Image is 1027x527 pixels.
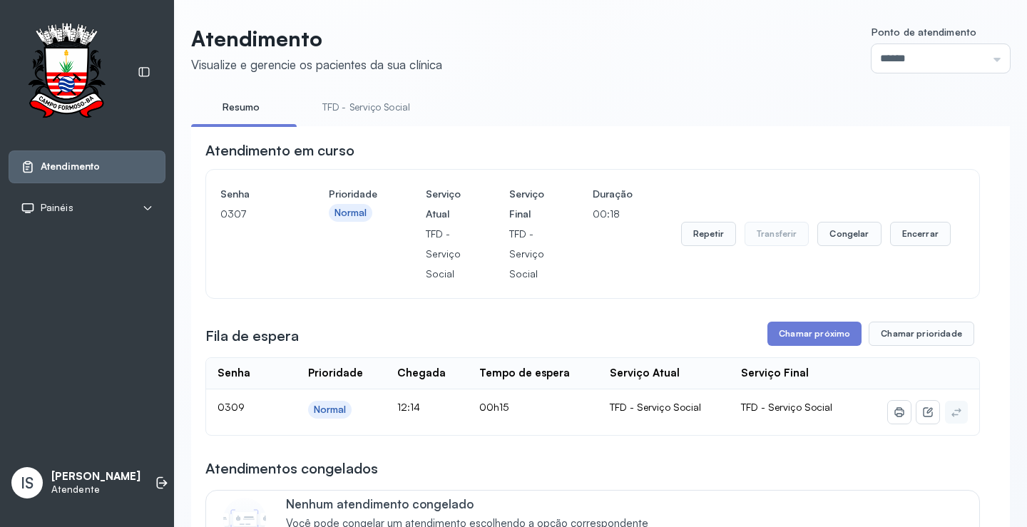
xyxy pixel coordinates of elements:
[314,404,347,416] div: Normal
[218,367,250,380] div: Senha
[817,222,881,246] button: Congelar
[397,401,420,413] span: 12:14
[191,96,291,119] a: Resumo
[220,184,280,204] h4: Senha
[509,184,544,224] h4: Serviço Final
[51,483,140,496] p: Atendente
[741,367,809,380] div: Serviço Final
[610,367,680,380] div: Serviço Atual
[15,23,118,122] img: Logotipo do estabelecimento
[205,140,354,160] h3: Atendimento em curso
[479,367,570,380] div: Tempo de espera
[308,367,363,380] div: Prioridade
[741,401,832,413] span: TFD - Serviço Social
[286,496,663,511] p: Nenhum atendimento congelado
[479,401,509,413] span: 00h15
[681,222,736,246] button: Repetir
[767,322,862,346] button: Chamar próximo
[41,202,73,214] span: Painéis
[191,26,442,51] p: Atendimento
[426,184,461,224] h4: Serviço Atual
[593,184,633,204] h4: Duração
[51,470,140,483] p: [PERSON_NAME]
[890,222,951,246] button: Encerrar
[610,401,718,414] div: TFD - Serviço Social
[509,224,544,284] p: TFD - Serviço Social
[593,204,633,224] p: 00:18
[191,57,442,72] div: Visualize e gerencie os pacientes da sua clínica
[205,459,378,479] h3: Atendimentos congelados
[205,326,299,346] h3: Fila de espera
[41,160,100,173] span: Atendimento
[745,222,809,246] button: Transferir
[872,26,976,38] span: Ponto de atendimento
[426,224,461,284] p: TFD - Serviço Social
[869,322,974,346] button: Chamar prioridade
[21,160,153,174] a: Atendimento
[220,204,280,224] p: 0307
[334,207,367,219] div: Normal
[397,367,446,380] div: Chegada
[308,96,424,119] a: TFD - Serviço Social
[329,184,377,204] h4: Prioridade
[218,401,245,413] span: 0309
